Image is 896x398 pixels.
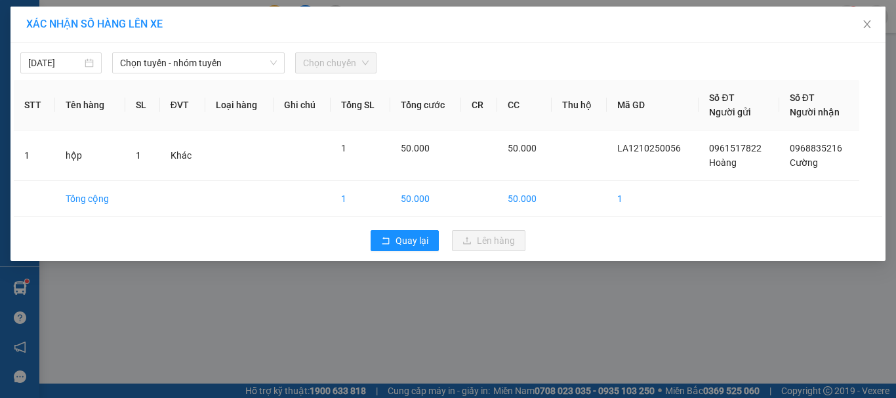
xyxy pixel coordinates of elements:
[270,59,277,67] span: down
[205,80,274,130] th: Loại hàng
[371,230,439,251] button: rollbackQuay lại
[303,53,369,73] span: Chọn chuyến
[136,150,141,161] span: 1
[14,80,55,130] th: STT
[849,7,886,43] button: Close
[790,157,818,168] span: Cường
[331,80,390,130] th: Tổng SL
[709,157,737,168] span: Hoàng
[390,181,461,217] td: 50.000
[331,181,390,217] td: 1
[607,80,699,130] th: Mã GD
[381,236,390,247] span: rollback
[160,130,206,181] td: Khác
[274,80,331,130] th: Ghi chú
[709,107,751,117] span: Người gửi
[125,80,159,130] th: SL
[497,181,552,217] td: 50.000
[401,143,430,153] span: 50.000
[81,10,180,53] strong: CHUYỂN PHÁT NHANH VIP ANH HUY
[396,233,428,248] span: Quay lại
[160,80,206,130] th: ĐVT
[497,80,552,130] th: CC
[74,56,188,103] span: Chuyển phát nhanh: [GEOGRAPHIC_DATA] - [GEOGRAPHIC_DATA]
[461,80,497,130] th: CR
[617,143,681,153] span: LA1210250056
[14,130,55,181] td: 1
[790,107,840,117] span: Người nhận
[55,80,125,130] th: Tên hàng
[28,56,82,70] input: 12/10/2025
[862,19,872,30] span: close
[26,18,163,30] span: XÁC NHẬN SỐ HÀNG LÊN XE
[120,53,277,73] span: Chọn tuyến - nhóm tuyến
[6,52,73,119] img: logo
[390,80,461,130] th: Tổng cước
[55,130,125,181] td: hộp
[552,80,607,130] th: Thu hộ
[790,143,842,153] span: 0968835216
[55,181,125,217] td: Tổng cộng
[709,143,762,153] span: 0961517822
[790,92,815,103] span: Số ĐT
[709,92,734,103] span: Số ĐT
[508,143,537,153] span: 50.000
[452,230,525,251] button: uploadLên hàng
[607,181,699,217] td: 1
[341,143,346,153] span: 1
